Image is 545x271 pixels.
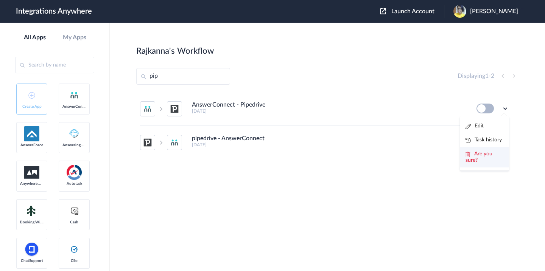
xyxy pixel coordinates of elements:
span: Clio [62,259,86,263]
img: launch-acct-icon.svg [380,8,386,14]
img: add-icon.svg [28,92,35,99]
img: autotask.png [67,165,82,180]
span: [PERSON_NAME] [470,8,518,15]
span: AnswerConnect [62,104,86,109]
h4: Displaying - [458,73,494,80]
h1: Integrations Anywhere [16,7,92,16]
span: Anywhere Works [20,181,44,186]
img: cash-logo.svg [70,206,79,215]
span: 1 [485,73,489,79]
span: ChatSupport [20,259,44,263]
span: Cash [62,220,86,225]
h5: [DATE] [192,108,466,114]
input: Search by name [15,57,94,73]
a: My Apps [55,34,95,41]
span: AnswerForce [20,143,44,147]
h4: pipedrive - AnswerConnect [192,135,265,142]
img: answerconnect-logo.svg [70,91,79,100]
span: 2 [491,73,494,79]
span: Create App [20,104,44,109]
img: aww.png [24,166,39,179]
span: Are you sure? [466,151,492,163]
a: All Apps [15,34,55,41]
img: Answering_service.png [67,126,82,141]
span: Autotask [62,181,86,186]
img: chatsupport-icon.svg [24,242,39,257]
span: Answering Service [62,143,86,147]
h2: Rajkanna's Workflow [136,46,214,56]
span: Launch Account [391,8,434,14]
a: Task history [466,137,502,142]
img: af-app-logo.svg [24,126,39,141]
input: Search [136,68,230,85]
img: Setmore_Logo.svg [24,204,39,218]
span: Booking Widget [20,220,44,225]
h4: AnswerConnect - Pipedrive [192,101,265,108]
img: clio-logo.svg [70,245,79,254]
img: yellowdp.jpg [453,5,466,18]
h5: [DATE] [192,142,466,147]
button: Launch Account [380,8,444,15]
a: Edit [466,123,484,129]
